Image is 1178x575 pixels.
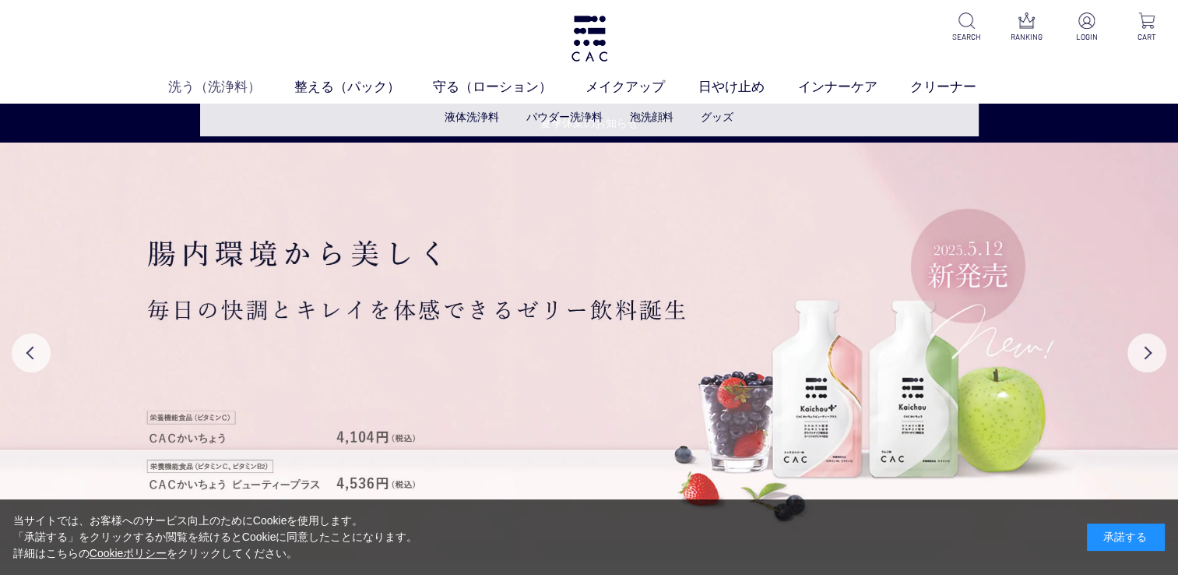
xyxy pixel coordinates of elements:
[630,111,673,123] a: 泡洗顔料
[698,77,798,97] a: 日やけ止め
[12,333,51,372] button: Previous
[1007,12,1046,43] a: RANKING
[948,31,986,43] p: SEARCH
[1087,524,1165,551] div: 承諾する
[1067,31,1106,43] p: LOGIN
[1067,12,1106,43] a: LOGIN
[168,77,294,97] a: 洗う（洗浄料）
[569,16,610,62] img: logo
[701,111,733,123] a: グッズ
[585,77,698,97] a: メイクアップ
[1007,31,1046,43] p: RANKING
[910,77,1010,97] a: クリーナー
[1127,12,1166,43] a: CART
[294,77,434,97] a: 整える（パック）
[1127,333,1166,372] button: Next
[433,77,585,97] a: 守る（ローション）
[948,12,986,43] a: SEARCH
[798,77,911,97] a: インナーケア
[445,111,499,123] a: 液体洗浄料
[13,513,418,562] div: 当サイトでは、お客様へのサービス向上のためにCookieを使用します。 「承諾する」をクリックするか閲覧を続けるとCookieに同意したことになります。 詳細はこちらの をクリックしてください。
[90,547,167,559] a: Cookieポリシー
[526,111,603,123] a: パウダー洗浄料
[1127,31,1166,43] p: CART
